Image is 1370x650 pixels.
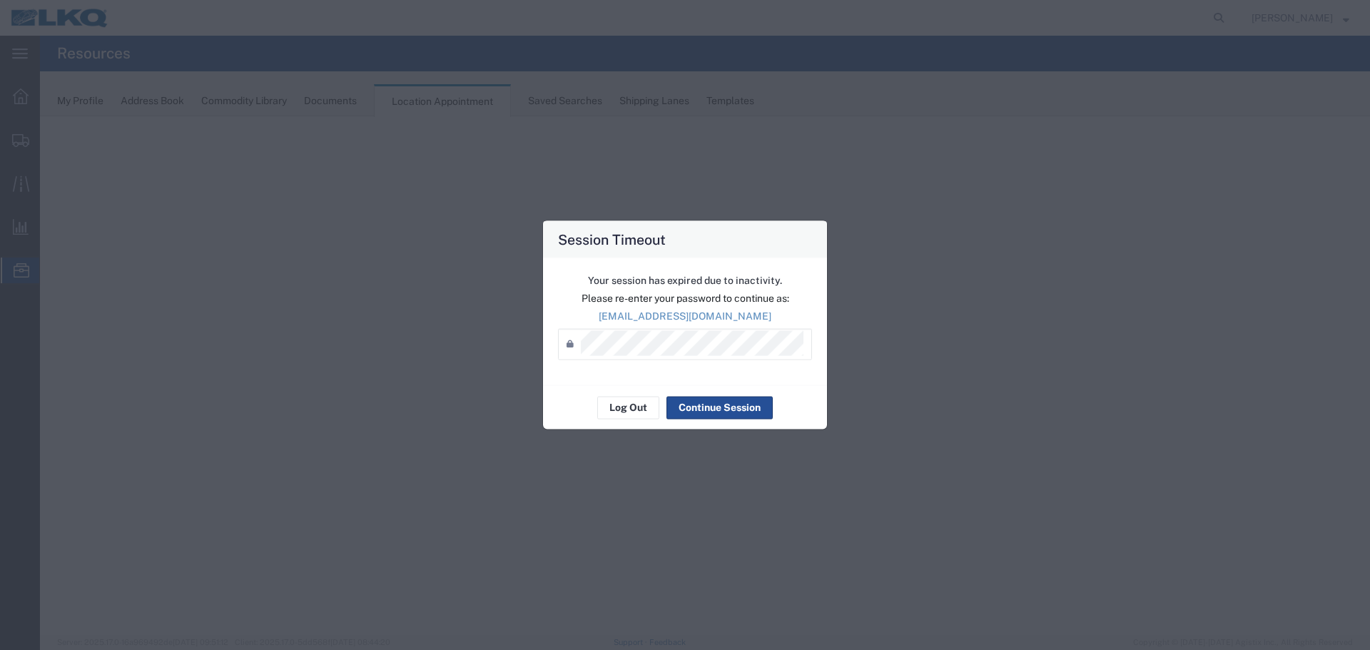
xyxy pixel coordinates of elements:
button: Log Out [597,396,659,419]
p: [EMAIL_ADDRESS][DOMAIN_NAME] [558,308,812,323]
p: Please re-enter your password to continue as: [558,290,812,305]
h4: Session Timeout [558,228,666,249]
p: Your session has expired due to inactivity. [558,273,812,288]
button: Continue Session [666,396,773,419]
